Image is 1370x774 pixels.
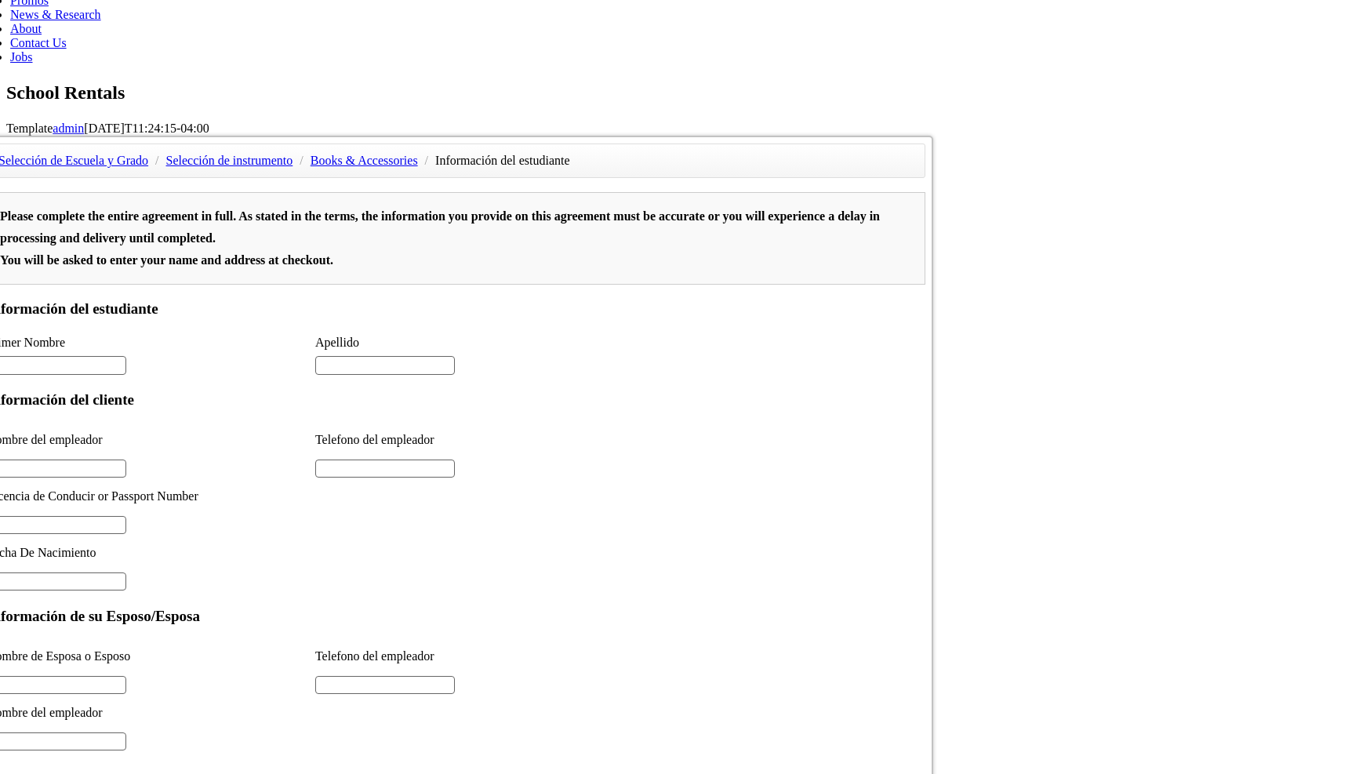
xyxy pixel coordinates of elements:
div: intercambiados o devueltos directamente [PERSON_NAME] Music Store & [481,162,803,173]
div: : [564,24,566,35]
div: TERMINACIÓN ANTICIPADA Y INCUMPLIMIENTO: [481,56,713,66]
div: (menos impuestos, mantenimiento y exención de daños).. [169,100,394,109]
span: [DATE]T11:24:15-04:00 [84,122,209,135]
div: Arrendatario [529,173,588,184]
span: / [296,154,307,167]
div: No deje el instrumento en la escuela sin hacer arreglos previos y notificar a [169,154,461,163]
div: información actualizada de tarjeta de crédito [169,65,341,74]
div: su totalidad [DATE]. [481,141,566,151]
input: Page [130,3,173,20]
select: Zoom [447,4,558,20]
div: Todos los pagos de arrendamiento, mantenimiento, [238,191,451,201]
div: [PERSON_NAME] por escrito, con anticipación. Usted es responsable de las cuotas [169,162,497,170]
span: (1 of 2) [173,4,210,21]
div: Todos los instrumentos deben ser [634,152,779,162]
div: instrument [315,42,356,50]
li: Telefono del empleador [315,423,644,457]
div: Usted es responsable de notificar [PERSON_NAME] inmediatamente con cualquier [169,57,494,66]
div: • [157,111,161,122]
span: / [151,154,162,167]
a: About [10,22,42,35]
div: Podemos terminar este contrato si usted tiene 45 días de [529,88,774,98]
a: News & Research [10,8,101,21]
div: es responsable de notificar [PERSON_NAME] con [588,173,804,184]
div: terminar el arrendamiento en cualquier momento, sin cargo, siempre [481,66,776,76]
div: atraso en el pago. Cuando este contrato se termina y el instrumento se [481,98,786,108]
div: Usted es responsable de devolver o intercambiar el instrumento en [PERSON_NAME] [169,140,505,149]
div: Usted puede [718,56,773,66]
div: Per this [169,42,198,50]
div: devuelve a la tienda, el depósito de seguridad, menos cualquier saldo [481,109,781,119]
div: • [157,55,161,66]
div: Studios. El [481,173,527,184]
div: INTERCAMBIO Y DEVOLUCIÓN: [481,152,630,162]
div: que sus pagos estén al día. [481,77,599,87]
div: el 50 % del precio de venta al público recomendado por el fabricante [169,93,435,102]
a: admin [53,122,84,135]
div: • [157,38,161,49]
div: inicial [169,124,191,133]
div: MANTENIMIENTO [481,24,564,35]
div: Este servicio cubre reparaciones normales, ajustes y [570,25,786,35]
div: funcionamiento adecuada. Ver el reverso para más detalles. [481,45,726,55]
a: Selección de instrumento [166,154,293,167]
div: El contrato se convertirá a una tarifa mensual una vez que expire el período [169,114,464,122]
div: Puede acumular un crédito de alquiler del 100 % para adquirir un [169,78,422,87]
span: Template [6,122,53,135]
div: Agreement, [227,42,273,50]
div: mensuales de alquiler por el instrumento dejado en la escuela sin [169,169,423,178]
div: Puntos Importantes de este Contrato de Arrendamiento [157,24,416,35]
a: Jobs [10,50,32,64]
div: servicios necesarios para mantener el instrumento en condición de [481,35,754,45]
div: utilizadas. [481,88,529,98]
div: PAGO AL INICIO: [154,191,234,201]
div: • [157,137,161,148]
span: / [421,154,432,167]
a: Contact Us [10,36,67,49]
div: cannot [359,42,386,50]
div: • [157,75,161,86]
li: Información del estudiante [435,150,570,172]
div: instrumento nuevo, de tamaño completo y de la misma familia, sin superar [169,85,458,94]
a: Books & Accessories [311,154,418,167]
div: be purchased [388,42,442,50]
div: pendiente (incluyendo pero no limitado a pagos de arrendamiento, [481,120,767,130]
div: tarifas por atraso, accesorios faltantes o reparaciones) se devolverá en [481,130,787,140]
div: autorización previa para la recogida. [169,176,310,185]
div: No hay reembolsos por porciones no [602,77,774,87]
div: mensualmente antes de las 5 PM o durante si solicita una recogida escolar. [169,147,463,156]
li: Telefono del empleador [315,639,644,674]
div: this rental [275,42,314,50]
div: anticipación vía email para solicitar una devolución o intercambio en [481,184,772,194]
div: Lease [201,42,224,50]
li: Apellido [315,332,644,354]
